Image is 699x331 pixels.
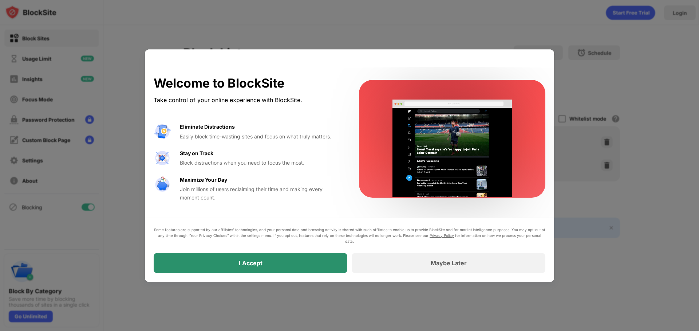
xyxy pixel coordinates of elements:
[154,176,171,193] img: value-safe-time.svg
[154,95,341,105] div: Take control of your online experience with BlockSite.
[180,133,341,141] div: Easily block time-wasting sites and focus on what truly matters.
[154,227,545,244] div: Some features are supported by our affiliates’ technologies, and your personal data and browsing ...
[180,149,213,157] div: Stay on Track
[430,233,454,238] a: Privacy Policy
[180,123,235,131] div: Eliminate Distractions
[431,259,467,267] div: Maybe Later
[239,259,262,267] div: I Accept
[180,185,341,202] div: Join millions of users reclaiming their time and making every moment count.
[180,176,227,184] div: Maximize Your Day
[154,123,171,140] img: value-avoid-distractions.svg
[154,149,171,167] img: value-focus.svg
[154,76,341,91] div: Welcome to BlockSite
[180,159,341,167] div: Block distractions when you need to focus the most.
